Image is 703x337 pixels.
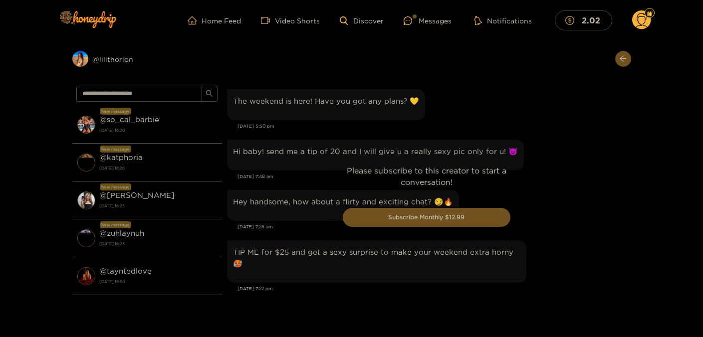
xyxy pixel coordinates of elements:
strong: @ katphoria [99,153,143,162]
strong: [DATE] 19:50 [99,277,217,286]
div: New message [100,146,131,153]
strong: [DATE] 16:30 [99,126,217,135]
strong: [DATE] 16:26 [99,164,217,172]
button: Subscribe Monthly $12.99 [343,208,510,227]
span: arrow-left [619,55,627,63]
span: search [206,90,213,98]
a: Discover [340,16,383,25]
img: Fan Level [647,10,653,16]
span: home [188,16,202,25]
button: search [202,86,218,102]
button: 2.02 [555,10,612,30]
strong: @ zuhlaynuh [99,229,144,237]
div: New message [100,183,131,190]
strong: @ tayntedlove [99,267,152,275]
mark: 2.02 [580,15,602,25]
button: arrow-left [615,51,631,67]
div: @lilithorion [72,51,222,67]
div: New message [100,221,131,228]
span: video-camera [261,16,275,25]
button: Notifications [471,15,535,25]
a: Home Feed [188,16,241,25]
img: conversation [77,229,95,247]
span: dollar [565,16,579,25]
a: Video Shorts [261,16,320,25]
strong: @ [PERSON_NAME] [99,191,175,199]
p: Please subscribe to this creator to start a conversation! [343,165,510,188]
img: conversation [77,154,95,171]
strong: [DATE] 16:25 [99,201,217,210]
div: Messages [404,15,452,26]
img: conversation [77,116,95,134]
strong: [DATE] 16:23 [99,239,217,248]
img: conversation [77,191,95,209]
div: New message [100,108,131,115]
img: conversation [77,267,95,285]
strong: @ so_cal_barbie [99,115,159,124]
